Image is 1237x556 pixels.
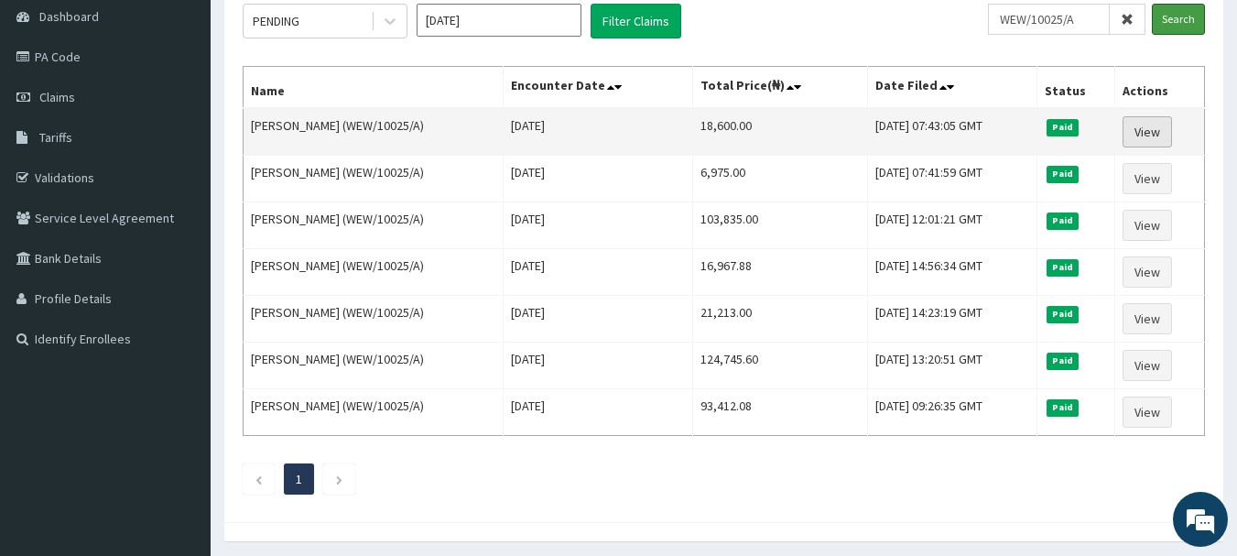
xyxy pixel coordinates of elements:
[692,343,868,389] td: 124,745.60
[692,67,868,109] th: Total Price(₦)
[591,4,681,38] button: Filter Claims
[1047,399,1080,416] span: Paid
[868,249,1037,296] td: [DATE] 14:56:34 GMT
[503,156,692,202] td: [DATE]
[1036,67,1114,109] th: Status
[1047,119,1080,136] span: Paid
[244,67,504,109] th: Name
[692,156,868,202] td: 6,975.00
[1047,353,1080,369] span: Paid
[296,471,302,487] a: Page 1 is your current page
[39,8,99,25] span: Dashboard
[503,202,692,249] td: [DATE]
[1123,397,1172,428] a: View
[244,249,504,296] td: [PERSON_NAME] (WEW/10025/A)
[868,156,1037,202] td: [DATE] 07:41:59 GMT
[692,202,868,249] td: 103,835.00
[244,343,504,389] td: [PERSON_NAME] (WEW/10025/A)
[868,296,1037,343] td: [DATE] 14:23:19 GMT
[868,108,1037,156] td: [DATE] 07:43:05 GMT
[244,202,504,249] td: [PERSON_NAME] (WEW/10025/A)
[255,471,263,487] a: Previous page
[503,108,692,156] td: [DATE]
[503,249,692,296] td: [DATE]
[1047,306,1080,322] span: Paid
[692,296,868,343] td: 21,213.00
[1047,166,1080,182] span: Paid
[692,108,868,156] td: 18,600.00
[503,67,692,109] th: Encounter Date
[335,471,343,487] a: Next page
[692,249,868,296] td: 16,967.88
[503,389,692,436] td: [DATE]
[417,4,581,37] input: Select Month and Year
[1115,67,1205,109] th: Actions
[868,389,1037,436] td: [DATE] 09:26:35 GMT
[95,103,308,126] div: Chat with us now
[253,12,299,30] div: PENDING
[9,365,349,430] textarea: Type your message and hit 'Enter'
[244,108,504,156] td: [PERSON_NAME] (WEW/10025/A)
[1152,4,1205,35] input: Search
[1123,210,1172,241] a: View
[1123,303,1172,334] a: View
[300,9,344,53] div: Minimize live chat window
[1047,213,1080,229] span: Paid
[868,202,1037,249] td: [DATE] 12:01:21 GMT
[1047,259,1080,276] span: Paid
[988,4,1110,35] input: Search by HMO ID
[1123,256,1172,288] a: View
[503,296,692,343] td: [DATE]
[503,343,692,389] td: [DATE]
[39,89,75,105] span: Claims
[868,343,1037,389] td: [DATE] 13:20:51 GMT
[244,389,504,436] td: [PERSON_NAME] (WEW/10025/A)
[106,163,253,348] span: We're online!
[868,67,1037,109] th: Date Filed
[1123,116,1172,147] a: View
[34,92,74,137] img: d_794563401_company_1708531726252_794563401
[692,389,868,436] td: 93,412.08
[244,156,504,202] td: [PERSON_NAME] (WEW/10025/A)
[39,129,72,146] span: Tariffs
[1123,350,1172,381] a: View
[244,296,504,343] td: [PERSON_NAME] (WEW/10025/A)
[1123,163,1172,194] a: View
